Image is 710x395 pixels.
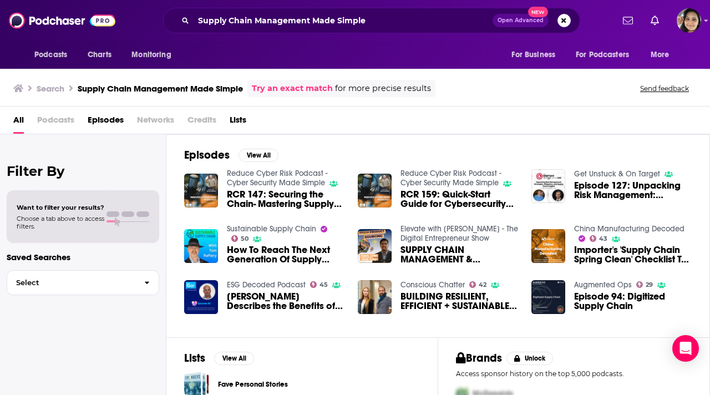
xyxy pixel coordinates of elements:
span: Importer's 'Supply Chain Spring Clean' Checklist To Find Risks & Opportunities [574,245,692,264]
button: Send feedback [637,84,692,93]
span: Open Advanced [498,18,544,23]
p: Saved Searches [7,252,159,262]
h3: Search [37,83,64,94]
a: Episode 127: Unpacking Risk Management: Strategies, Mitigation, and Supply Chain Insights [574,181,692,200]
a: David Latten Describes the Benefits of Gender Fair Procurement Extending Beyond the Supply Chain [227,292,344,311]
button: open menu [124,44,185,65]
img: User Profile [677,8,701,33]
img: Episode 127: Unpacking Risk Management: Strategies, Mitigation, and Supply Chain Insights [531,169,565,203]
h2: Lists [184,351,205,365]
span: New [528,7,548,17]
a: Show notifications dropdown [646,11,663,30]
a: BUILDING RESILIENT, EFFICIENT + SUSTAINABLE SUPPLY CHAINS AMIDST AND BEYOND COVID-19 [400,292,518,311]
span: For Podcasters [576,47,629,63]
img: How To Reach The Next Generation Of Supply Chain Professionals - A Chat With Megan Preston Meyer [184,229,218,263]
span: Networks [137,111,174,134]
span: [PERSON_NAME] Describes the Benefits of Gender Fair Procurement Extending Beyond the Supply Chain [227,292,344,311]
a: Show notifications dropdown [618,11,637,30]
a: Sustainable Supply Chain [227,224,316,234]
img: RCR 147: Securing the Chain- Mastering Supply Chain Risk Management (SCRM) for the CISSP (D1) [184,174,218,207]
h2: Filter By [7,163,159,179]
span: Credits [187,111,216,134]
img: BUILDING RESILIENT, EFFICIENT + SUSTAINABLE SUPPLY CHAINS AMIDST AND BEYOND COVID-19 [358,280,392,314]
img: SUPPLY CHAIN MANAGEMENT & SOURCING | THE RISE OF AN ENTREPRENEUR & PRODUCT SOURCING FOR AMAZON FBA [358,229,392,263]
a: ESG Decoded Podcast [227,280,306,290]
a: All [13,111,24,134]
a: RCR 147: Securing the Chain- Mastering Supply Chain Risk Management (SCRM) for the CISSP (D1) [227,190,344,209]
a: RCR 159: Quick-Start Guide for Cybersecurity Supply Chain Risk Management (C-SCRM) [400,190,518,209]
button: open menu [27,44,82,65]
a: Episodes [88,111,124,134]
a: 45 [310,281,328,288]
span: 29 [646,282,653,287]
input: Search podcasts, credits, & more... [194,12,493,29]
span: How To Reach The Next Generation Of Supply Chain Professionals - A Chat With [PERSON_NAME] [227,245,344,264]
span: Want to filter your results? [17,204,104,211]
h3: Supply Chain Management Made Simple [78,83,243,94]
button: open menu [504,44,569,65]
button: Select [7,270,159,295]
img: RCR 159: Quick-Start Guide for Cybersecurity Supply Chain Risk Management (C-SCRM) [358,174,392,207]
div: Open Intercom Messenger [672,335,699,362]
a: Try an exact match [252,82,333,95]
a: Reduce Cyber Risk Podcast - Cyber Security Made Simple [400,169,501,188]
a: SUPPLY CHAIN MANAGEMENT & SOURCING | THE RISE OF AN ENTREPRENEUR & PRODUCT SOURCING FOR AMAZON FBA [400,245,518,264]
a: Reduce Cyber Risk Podcast - Cyber Security Made Simple [227,169,328,188]
img: Podchaser - Follow, Share and Rate Podcasts [9,10,115,31]
button: View All [214,352,254,365]
button: Unlock [506,352,554,365]
a: Lists [230,111,246,134]
img: David Latten Describes the Benefits of Gender Fair Procurement Extending Beyond the Supply Chain [184,280,218,314]
button: open menu [569,44,645,65]
span: For Business [511,47,555,63]
span: for more precise results [335,82,431,95]
a: Fave Personal Stories [218,378,288,391]
a: Get Unstuck & On Target [574,169,660,179]
span: More [651,47,670,63]
span: Podcasts [37,111,74,134]
button: open menu [643,44,683,65]
a: EpisodesView All [184,148,278,162]
span: 50 [241,236,248,241]
p: Access sponsor history on the top 5,000 podcasts. [456,369,692,378]
span: Episode 94: Digitized Supply Chain [574,292,692,311]
div: Search podcasts, credits, & more... [163,8,580,33]
img: Importer's 'Supply Chain Spring Clean' Checklist To Find Risks & Opportunities [531,229,565,263]
span: 45 [319,282,328,287]
button: View All [239,149,278,162]
a: China Manufacturing Decoded [574,224,684,234]
a: Elevate with MarginBusiness - The Digital Entrepreneur Show [400,224,518,243]
a: 43 [590,235,608,242]
span: BUILDING RESILIENT, EFFICIENT + SUSTAINABLE SUPPLY CHAINS AMIDST AND BEYOND [MEDICAL_DATA] [400,292,518,311]
a: How To Reach The Next Generation Of Supply Chain Professionals - A Chat With Megan Preston Meyer [227,245,344,264]
img: Episode 94: Digitized Supply Chain [531,280,565,314]
span: Logged in as shelbyjanner [677,8,701,33]
a: ListsView All [184,351,254,365]
span: Podcasts [34,47,67,63]
span: Select [7,279,135,286]
a: 42 [469,281,487,288]
span: 43 [599,236,607,241]
h2: Brands [456,351,502,365]
span: Monitoring [131,47,171,63]
button: Open AdvancedNew [493,14,549,27]
span: Choose a tab above to access filters. [17,215,104,230]
a: Charts [80,44,118,65]
a: Conscious Chatter [400,280,465,290]
a: 29 [636,281,653,288]
span: Charts [88,47,111,63]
